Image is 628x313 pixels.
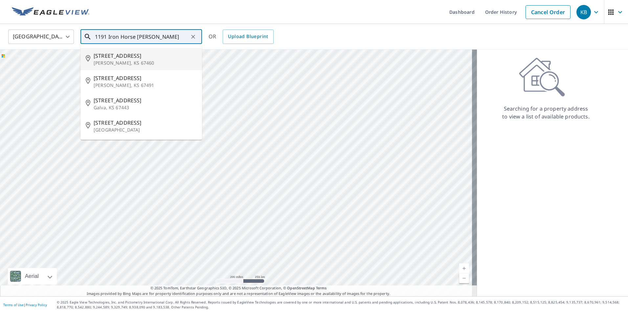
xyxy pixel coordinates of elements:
a: Privacy Policy [26,303,47,307]
a: Cancel Order [526,5,571,19]
img: EV Logo [12,7,89,17]
p: [PERSON_NAME], KS 67460 [94,60,197,66]
p: [GEOGRAPHIC_DATA] [94,127,197,133]
a: OpenStreetMap [287,285,315,290]
div: OR [209,30,274,44]
div: Aerial [8,268,57,284]
div: KB [576,5,591,19]
p: [PERSON_NAME], KS 67491 [94,82,197,89]
p: | [3,303,47,307]
p: Galva, KS 67443 [94,104,197,111]
input: Search by address or latitude-longitude [95,28,189,46]
a: Terms [316,285,327,290]
div: [GEOGRAPHIC_DATA] [8,28,74,46]
p: © 2025 Eagle View Technologies, Inc. and Pictometry International Corp. All Rights Reserved. Repo... [57,300,625,310]
span: Upload Blueprint [228,32,268,41]
a: Current Level 5, Zoom In [459,263,469,273]
button: Clear [189,32,198,41]
p: Searching for a property address to view a list of available products. [502,105,590,120]
a: Current Level 5, Zoom Out [459,273,469,283]
span: [STREET_ADDRESS] [94,96,197,104]
div: Aerial [23,268,41,284]
span: [STREET_ADDRESS] [94,74,197,82]
span: © 2025 TomTom, Earthstar Geographics SIO, © 2025 Microsoft Corporation, © [150,285,327,291]
span: [STREET_ADDRESS] [94,52,197,60]
a: Terms of Use [3,303,24,307]
a: Upload Blueprint [223,30,273,44]
span: [STREET_ADDRESS] [94,119,197,127]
